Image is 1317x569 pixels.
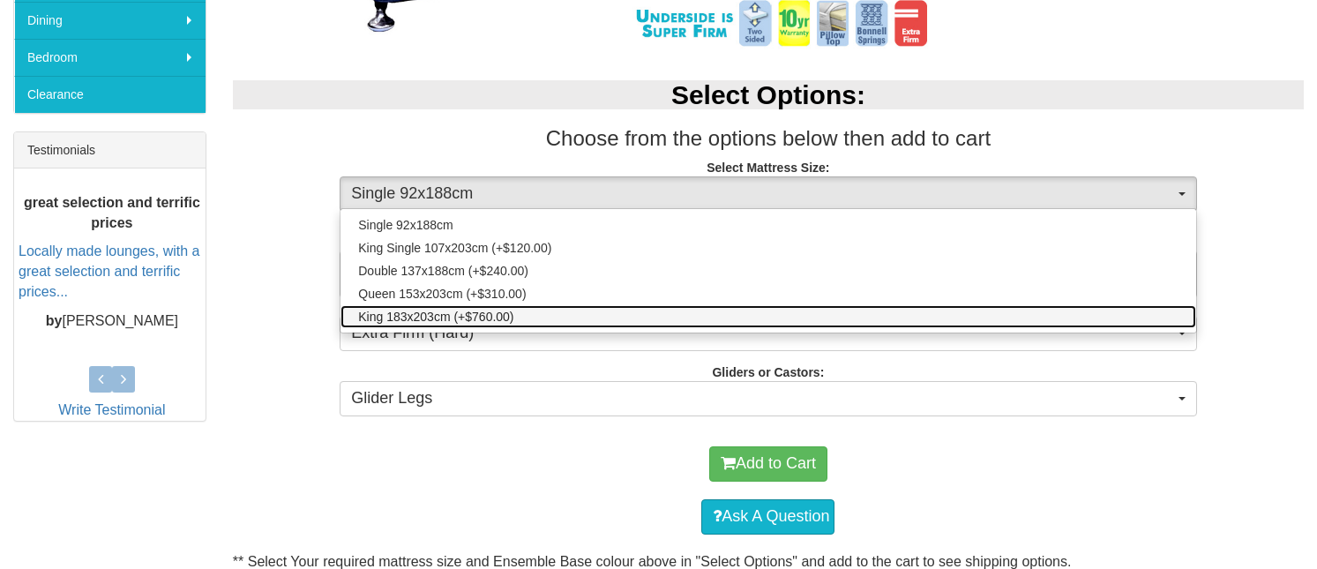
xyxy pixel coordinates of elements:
[24,195,200,230] b: great selection and terrific prices
[58,402,165,417] a: Write Testimonial
[712,365,824,379] strong: Gliders or Castors:
[14,132,206,168] div: Testimonials
[340,176,1196,212] button: Single 92x188cm
[340,316,1196,351] button: Extra Firm (Hard)
[358,285,526,303] span: Queen 153x203cm (+$310.00)
[14,2,206,39] a: Dining
[19,244,199,300] a: Locally made lounges, with a great selection and terrific prices...
[351,183,1173,206] span: Single 92x188cm
[358,239,551,257] span: King Single 107x203cm (+$120.00)
[358,308,513,326] span: King 183x203cm (+$760.00)
[358,262,528,280] span: Double 137x188cm (+$240.00)
[19,311,206,332] p: [PERSON_NAME]
[340,381,1196,416] button: Glider Legs
[233,127,1304,150] h3: Choose from the options below then add to cart
[671,80,865,109] b: Select Options:
[14,39,206,76] a: Bedroom
[14,76,206,113] a: Clearance
[701,499,834,535] a: Ask A Question
[707,161,829,175] strong: Select Mattress Size:
[358,216,453,234] span: Single 92x188cm
[709,446,827,482] button: Add to Cart
[351,387,1173,410] span: Glider Legs
[46,313,63,328] b: by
